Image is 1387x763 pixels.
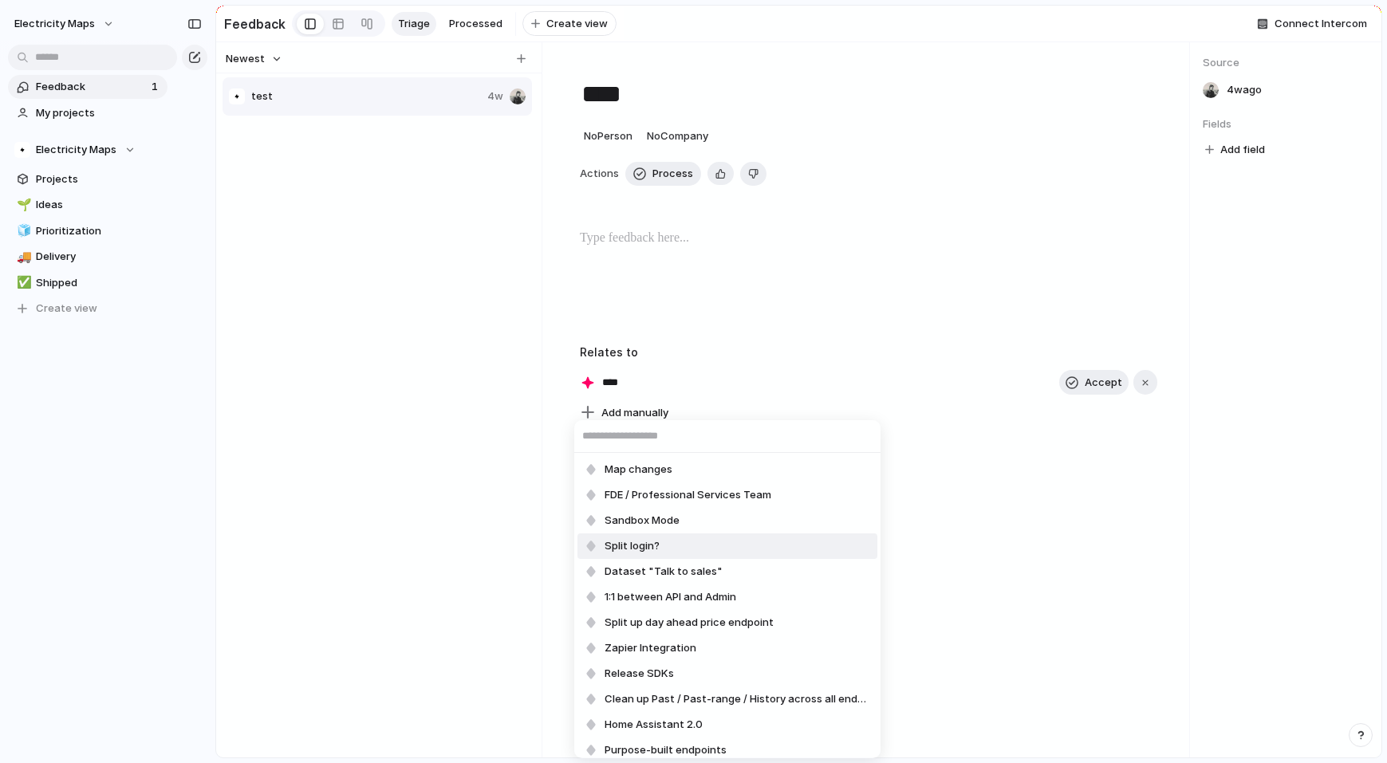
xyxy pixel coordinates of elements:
span: Split login? [605,538,660,554]
span: Home Assistant 2.0 [605,717,703,733]
span: Sandbox Mode [605,513,680,529]
span: Zapier Integration [605,640,696,656]
span: Split up day ahead price endpoint [605,615,774,631]
span: 1:1 between API and Admin [605,589,736,605]
span: Dataset "Talk to sales" [605,564,723,580]
span: Purpose-built endpoints [605,742,727,758]
span: FDE / Professional Services Team [605,487,771,503]
span: Release SDKs [605,666,674,682]
span: Clean up Past / Past-range / History across all endpoints [605,691,871,707]
span: Map changes [605,462,672,478]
